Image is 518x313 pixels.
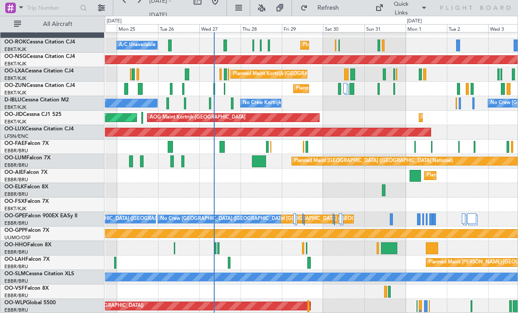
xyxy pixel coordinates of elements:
a: OO-SLMCessna Citation XLS [4,271,74,277]
div: No Crew Kortrijk-[GEOGRAPHIC_DATA] [243,97,333,110]
a: OO-LUMFalcon 7X [4,155,50,161]
a: EBBR/BRU [4,278,28,284]
a: EBBR/BRU [4,191,28,198]
a: OO-JIDCessna CJ1 525 [4,112,61,117]
a: EBKT/KJK [4,104,26,111]
span: OO-LXA [4,68,25,74]
a: EBBR/BRU [4,176,28,183]
a: OO-NSGCessna Citation CJ4 [4,54,75,59]
div: No Crew [GEOGRAPHIC_DATA] ([GEOGRAPHIC_DATA] National) [57,212,204,226]
a: UUMO/OSF [4,234,31,241]
a: OO-FAEFalcon 7X [4,141,49,146]
div: Planned Maint Kortrijk-[GEOGRAPHIC_DATA] [296,82,398,95]
span: Refresh [309,5,346,11]
div: Planned Maint Kortrijk-[GEOGRAPHIC_DATA] [303,39,405,52]
a: EBKT/KJK [4,75,26,82]
div: Fri 29 [282,24,323,32]
a: OO-LAHFalcon 7X [4,257,50,262]
span: OO-FAE [4,141,25,146]
div: [DATE] [107,18,122,25]
a: OO-ROKCessna Citation CJ4 [4,40,75,45]
span: OO-VSF [4,286,25,291]
a: EBBR/BRU [4,220,28,227]
a: OO-FSXFalcon 7X [4,199,49,204]
div: Planned Maint [GEOGRAPHIC_DATA] ([GEOGRAPHIC_DATA] National) [294,155,453,168]
div: A/C Unavailable [119,39,155,52]
a: OO-WLPGlobal 5500 [4,300,56,306]
span: All Aircraft [23,21,93,27]
div: Wed 27 [199,24,241,32]
span: D-IBLU [4,97,22,103]
span: OO-FSX [4,199,25,204]
div: Mon 25 [117,24,158,32]
span: OO-HHO [4,242,27,248]
a: D-IBLUCessna Citation M2 [4,97,69,103]
a: OO-AIEFalcon 7X [4,170,47,175]
a: OO-HHOFalcon 8X [4,242,51,248]
span: OO-ELK [4,184,24,190]
span: OO-LAH [4,257,25,262]
a: EBKT/KJK [4,46,26,53]
a: OO-GPPFalcon 7X [4,228,49,233]
a: OO-ELKFalcon 8X [4,184,48,190]
button: All Aircraft [10,17,95,31]
a: OO-LXACessna Citation CJ4 [4,68,74,74]
a: OO-ZUNCessna Citation CJ4 [4,83,75,88]
a: EBKT/KJK [4,205,26,212]
a: OO-LUXCessna Citation CJ4 [4,126,74,132]
span: OO-WLP [4,300,26,306]
div: Planned Maint Kortrijk-[GEOGRAPHIC_DATA] [233,68,335,81]
input: Trip Number [27,1,77,14]
div: AOG Maint Kortrijk-[GEOGRAPHIC_DATA] [150,111,245,124]
span: OO-ZUN [4,83,26,88]
div: Mon 1 [406,24,447,32]
a: EBBR/BRU [4,148,28,154]
span: OO-GPP [4,228,25,233]
span: OO-LUM [4,155,26,161]
div: Thu 28 [241,24,282,32]
span: OO-JID [4,112,23,117]
button: Quick Links [371,1,432,15]
a: EBBR/BRU [4,292,28,299]
div: Sun 31 [364,24,406,32]
span: OO-AIE [4,170,23,175]
a: OO-VSFFalcon 8X [4,286,49,291]
a: OO-GPEFalcon 900EX EASy II [4,213,77,219]
a: EBBR/BRU [4,162,28,169]
a: LFSN/ENC [4,133,29,140]
a: EBKT/KJK [4,61,26,67]
div: Sat 30 [323,24,364,32]
span: OO-GPE [4,213,25,219]
span: OO-NSG [4,54,26,59]
div: [DATE] [407,18,422,25]
div: Tue 2 [447,24,488,32]
div: Planned Maint [GEOGRAPHIC_DATA] ([GEOGRAPHIC_DATA] National) [253,212,412,226]
a: EBBR/BRU [4,263,28,270]
button: Refresh [296,1,349,15]
a: EBBR/BRU [4,249,28,255]
div: Tue 26 [158,24,199,32]
span: OO-LUX [4,126,25,132]
a: EBKT/KJK [4,90,26,96]
a: EBKT/KJK [4,119,26,125]
div: No Crew [GEOGRAPHIC_DATA] ([GEOGRAPHIC_DATA] National) [160,212,307,226]
span: OO-SLM [4,271,25,277]
span: OO-ROK [4,40,26,45]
